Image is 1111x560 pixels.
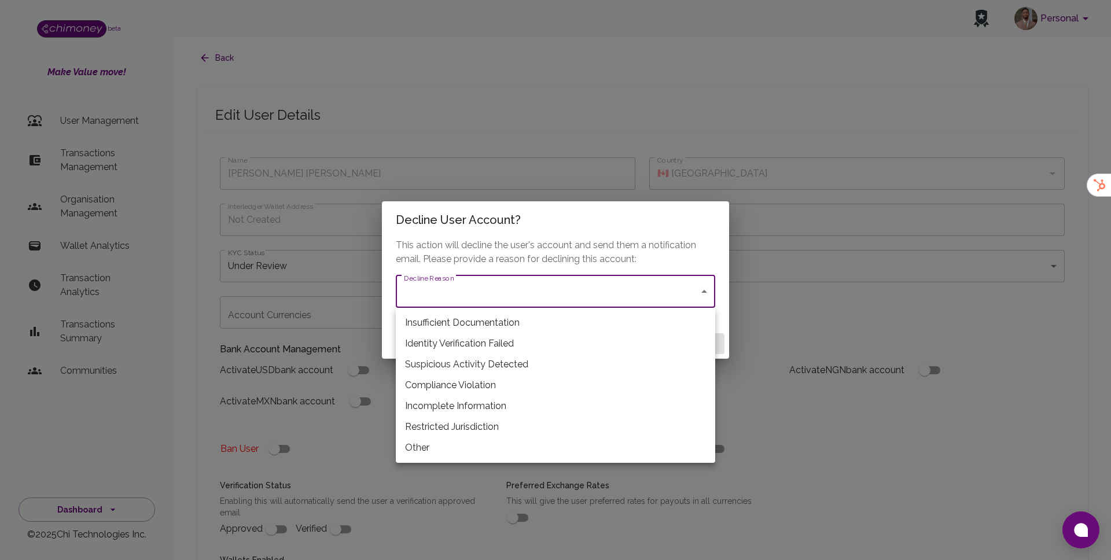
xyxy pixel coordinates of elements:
li: Restricted Jurisdiction [396,417,715,437]
li: Identity Verification Failed [396,333,715,354]
li: Compliance Violation [396,375,715,396]
button: Open chat window [1062,511,1099,548]
li: Incomplete Information [396,396,715,417]
li: Other [396,437,715,458]
li: Insufficient Documentation [396,312,715,333]
li: Suspicious Activity Detected [396,354,715,375]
